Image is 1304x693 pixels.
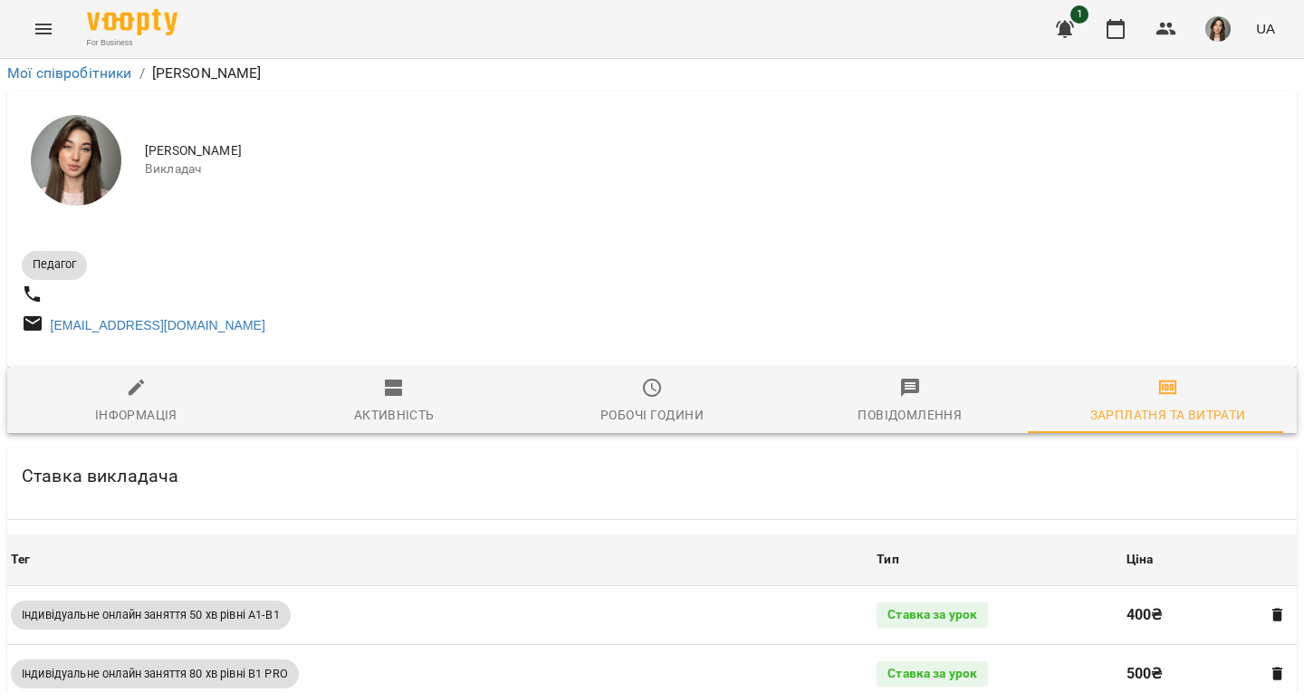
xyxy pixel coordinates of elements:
[1266,603,1290,627] button: Видалити
[87,37,177,49] span: For Business
[1249,12,1282,45] button: UA
[858,404,962,426] div: Повідомлення
[22,462,178,490] h6: Ставка викладача
[31,115,121,206] img: Катя
[873,534,1122,585] th: Тип
[145,142,1282,160] span: [PERSON_NAME]
[600,404,704,426] div: Робочі години
[354,404,435,426] div: Активність
[1123,534,1297,585] th: Ціна
[11,666,299,682] span: Індивідуальне онлайн заняття 80 хв рівні В1 PRO
[22,256,87,273] span: Педагог
[1205,16,1231,42] img: b4b2e5f79f680e558d085f26e0f4a95b.jpg
[877,661,988,687] div: Ставка за урок
[7,63,1297,84] nav: breadcrumb
[877,602,988,628] div: Ставка за урок
[152,63,262,84] p: [PERSON_NAME]
[95,404,177,426] div: Інформація
[11,607,291,623] span: Індивідуальне онлайн заняття 50 хв рівні А1-В1
[87,9,177,35] img: Voopty Logo
[145,160,1282,178] span: Викладач
[139,63,145,84] li: /
[1070,5,1088,24] span: 1
[51,318,265,332] a: [EMAIL_ADDRESS][DOMAIN_NAME]
[7,64,132,82] a: Мої співробітники
[7,534,873,585] th: Тег
[1127,663,1253,685] p: 500 ₴
[1090,404,1246,426] div: Зарплатня та Витрати
[1256,19,1275,38] span: UA
[22,7,65,51] button: Menu
[1127,604,1253,626] p: 400 ₴
[1266,662,1290,686] button: Видалити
